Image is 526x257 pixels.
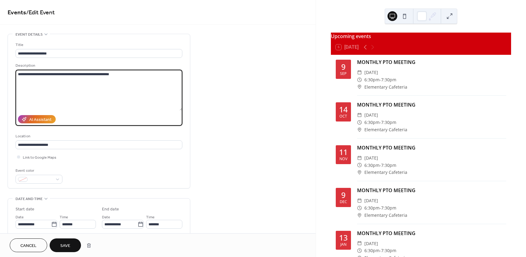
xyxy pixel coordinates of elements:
span: Time [146,214,155,220]
span: [DATE] [364,197,378,204]
span: 6:30pm [364,247,380,254]
div: Jan [340,243,346,247]
span: - [380,76,381,83]
div: MONTHLY PTO MEETING [357,101,506,108]
span: Elementary Cafeteria [364,126,407,133]
span: Date and time [16,196,43,202]
span: Time [60,214,68,220]
div: Location [16,133,181,139]
span: - [380,162,381,169]
div: ​ [357,240,362,247]
div: ​ [357,197,362,204]
span: [DATE] [364,154,378,162]
div: Event color [16,167,61,174]
span: [DATE] [364,111,378,119]
div: MONTHLY PTO MEETING [357,144,506,151]
div: MONTHLY PTO MEETING [357,58,506,66]
div: ​ [357,111,362,119]
span: - [380,204,381,212]
a: Events [8,7,26,19]
div: MONTHLY PTO MEETING [357,187,506,194]
div: Dec [340,200,347,204]
div: Oct [339,114,347,118]
div: ​ [357,126,362,133]
span: Elementary Cafeteria [364,212,407,219]
span: Link to Google Maps [23,154,56,161]
span: Elementary Cafeteria [364,83,407,91]
div: Title [16,42,181,48]
div: End date [102,206,119,213]
span: Date [16,214,24,220]
div: ​ [357,76,362,83]
span: 6:30pm [364,76,380,83]
div: ​ [357,247,362,254]
span: Date [102,214,110,220]
span: 6:30pm [364,204,380,212]
span: 7:30pm [381,162,396,169]
div: ​ [357,169,362,176]
div: 9 [341,191,345,199]
span: 6:30pm [364,119,380,126]
div: Description [16,62,181,69]
span: 7:30pm [381,204,396,212]
span: Save [60,243,70,249]
div: 14 [339,106,348,113]
span: Event details [16,31,43,38]
div: ​ [357,83,362,91]
span: Elementary Cafeteria [364,169,407,176]
span: 6:30pm [364,162,380,169]
span: [DATE] [364,240,378,247]
span: 7:30pm [381,247,396,254]
span: 7:30pm [381,76,396,83]
div: Start date [16,206,34,213]
div: ​ [357,69,362,76]
div: ​ [357,204,362,212]
div: Sep [340,72,347,76]
div: 13 [339,234,348,241]
div: AI Assistant [29,117,51,123]
div: ​ [357,212,362,219]
div: ​ [357,119,362,126]
div: 11 [339,148,348,156]
span: Cancel [20,243,37,249]
span: - [380,119,381,126]
span: - [380,247,381,254]
div: ​ [357,162,362,169]
div: Nov [339,157,347,161]
span: 7:30pm [381,119,396,126]
button: Save [50,238,81,252]
div: MONTHLY PTO MEETING [357,230,506,237]
div: 9 [341,63,345,71]
span: [DATE] [364,69,378,76]
span: / Edit Event [26,7,55,19]
button: Cancel [10,238,47,252]
div: ​ [357,154,362,162]
button: AI Assistant [18,115,56,123]
div: Upcoming events [331,33,511,40]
